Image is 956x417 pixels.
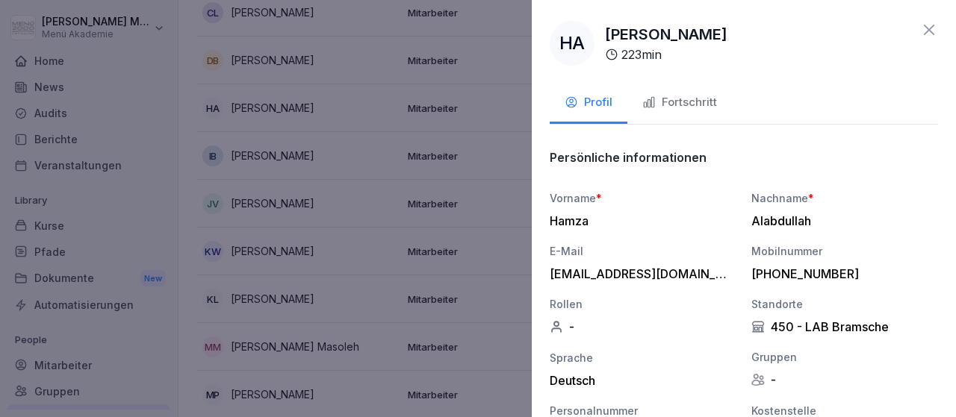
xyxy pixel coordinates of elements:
p: [PERSON_NAME] [605,23,727,46]
div: HA [550,21,595,66]
div: [PHONE_NUMBER] [751,266,931,281]
div: Profil [565,94,612,111]
button: Fortschritt [627,84,732,124]
div: Standorte [751,296,938,312]
p: 223 min [621,46,662,63]
div: 450 - LAB Bramsche [751,319,938,334]
div: Fortschritt [642,94,717,111]
div: Gruppen [751,349,938,365]
div: Mobilnummer [751,243,938,259]
div: Hamza [550,213,729,228]
div: [EMAIL_ADDRESS][DOMAIN_NAME] [550,266,729,281]
div: - [751,372,938,387]
div: - [550,319,736,334]
div: Rollen [550,296,736,312]
div: Nachname [751,190,938,206]
div: Vorname [550,190,736,206]
div: Deutsch [550,373,736,388]
div: E-Mail [550,243,736,259]
div: Sprache [550,350,736,366]
p: Persönliche informationen [550,150,707,165]
button: Profil [550,84,627,124]
div: Alabdullah [751,213,931,228]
